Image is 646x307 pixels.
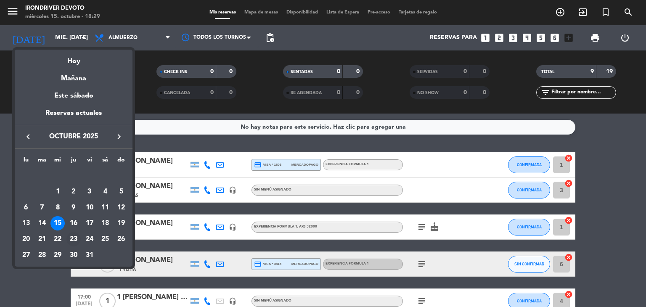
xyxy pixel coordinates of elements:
td: 12 de octubre de 2025 [113,200,129,216]
i: keyboard_arrow_left [23,132,33,142]
div: Hoy [15,50,132,67]
div: 10 [82,201,97,215]
td: 26 de octubre de 2025 [113,231,129,247]
td: 28 de octubre de 2025 [34,247,50,263]
div: 23 [66,232,81,246]
td: 18 de octubre de 2025 [98,215,114,231]
td: 7 de octubre de 2025 [34,200,50,216]
div: 4 [98,185,112,199]
i: keyboard_arrow_right [114,132,124,142]
div: 24 [82,232,97,246]
td: 19 de octubre de 2025 [113,215,129,231]
td: 23 de octubre de 2025 [66,231,82,247]
td: 1 de octubre de 2025 [50,184,66,200]
div: 31 [82,248,97,262]
div: Reservas actuales [15,108,132,125]
div: 3 [82,185,97,199]
td: 15 de octubre de 2025 [50,215,66,231]
td: 24 de octubre de 2025 [82,231,98,247]
div: 2 [66,185,81,199]
div: 22 [50,232,65,246]
div: 1 [50,185,65,199]
div: Este sábado [15,84,132,108]
td: 9 de octubre de 2025 [66,200,82,216]
td: 25 de octubre de 2025 [98,231,114,247]
div: 26 [114,232,128,246]
button: keyboard_arrow_left [21,131,36,142]
div: 12 [114,201,128,215]
td: 27 de octubre de 2025 [18,247,34,263]
th: jueves [66,155,82,168]
td: 2 de octubre de 2025 [66,184,82,200]
td: 4 de octubre de 2025 [98,184,114,200]
div: 8 [50,201,65,215]
th: sábado [98,155,114,168]
td: 14 de octubre de 2025 [34,215,50,231]
div: 5 [114,185,128,199]
div: 21 [35,232,49,246]
div: 14 [35,216,49,230]
td: 29 de octubre de 2025 [50,247,66,263]
div: 30 [66,248,81,262]
td: 8 de octubre de 2025 [50,200,66,216]
td: 13 de octubre de 2025 [18,215,34,231]
td: 31 de octubre de 2025 [82,247,98,263]
td: 30 de octubre de 2025 [66,247,82,263]
td: 3 de octubre de 2025 [82,184,98,200]
td: 5 de octubre de 2025 [113,184,129,200]
div: 11 [98,201,112,215]
div: 13 [19,216,33,230]
div: 18 [98,216,112,230]
div: 9 [66,201,81,215]
div: 6 [19,201,33,215]
div: 27 [19,248,33,262]
td: 11 de octubre de 2025 [98,200,114,216]
div: 7 [35,201,49,215]
div: 28 [35,248,49,262]
td: 17 de octubre de 2025 [82,215,98,231]
td: 10 de octubre de 2025 [82,200,98,216]
button: keyboard_arrow_right [111,131,127,142]
td: OCT. [18,168,129,184]
div: 29 [50,248,65,262]
td: 20 de octubre de 2025 [18,231,34,247]
div: 16 [66,216,81,230]
div: Mañana [15,67,132,84]
span: octubre 2025 [36,131,111,142]
th: domingo [113,155,129,168]
div: 19 [114,216,128,230]
td: 6 de octubre de 2025 [18,200,34,216]
div: 17 [82,216,97,230]
td: 22 de octubre de 2025 [50,231,66,247]
th: martes [34,155,50,168]
div: 20 [19,232,33,246]
td: 21 de octubre de 2025 [34,231,50,247]
th: lunes [18,155,34,168]
td: 16 de octubre de 2025 [66,215,82,231]
div: 25 [98,232,112,246]
th: miércoles [50,155,66,168]
th: viernes [82,155,98,168]
div: 15 [50,216,65,230]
